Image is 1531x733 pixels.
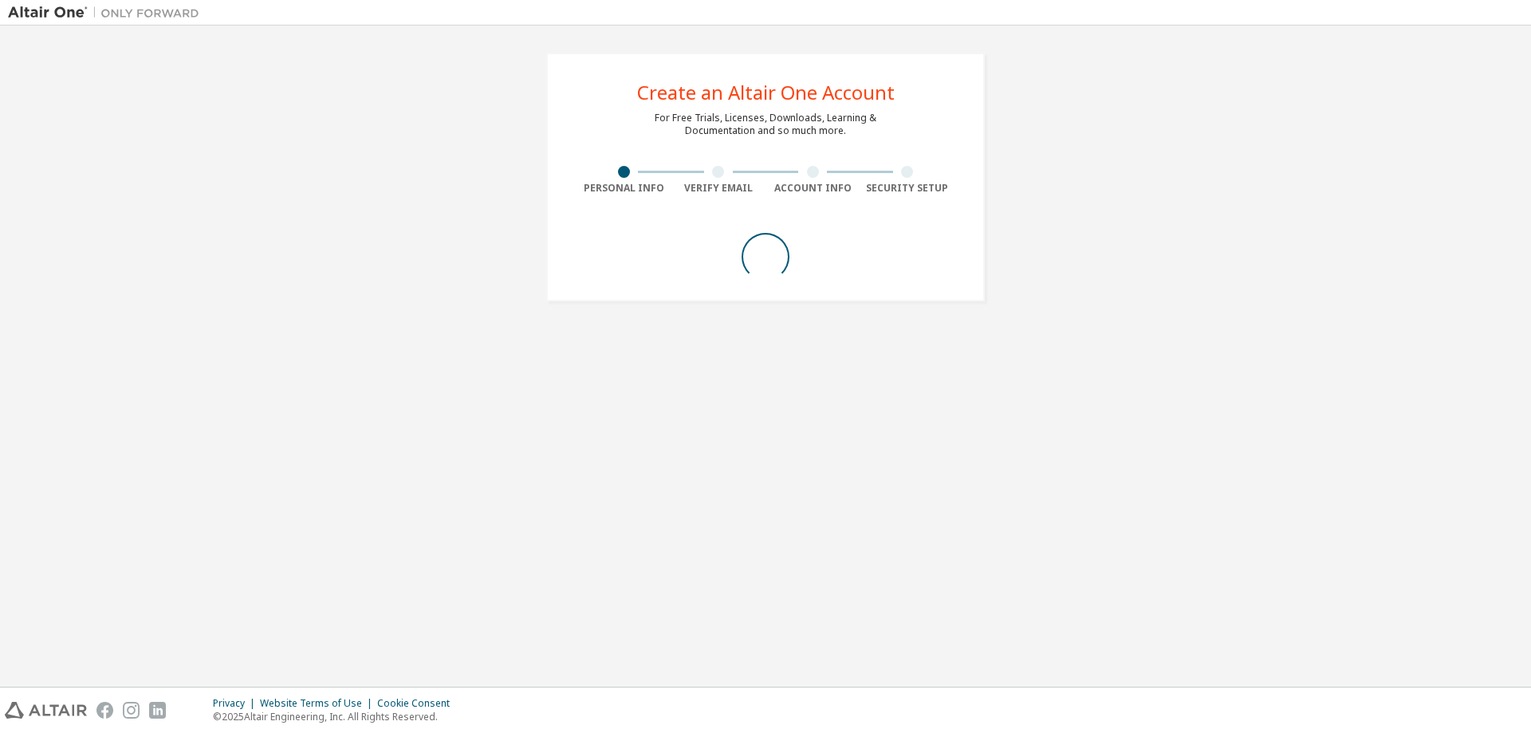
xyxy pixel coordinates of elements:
div: Verify Email [671,182,766,195]
img: facebook.svg [96,702,113,719]
div: Cookie Consent [377,697,459,710]
img: altair_logo.svg [5,702,87,719]
div: Security Setup [860,182,955,195]
div: Website Terms of Use [260,697,377,710]
img: linkedin.svg [149,702,166,719]
div: Privacy [213,697,260,710]
div: Personal Info [577,182,671,195]
div: Account Info [765,182,860,195]
div: Create an Altair One Account [637,83,895,102]
div: For Free Trials, Licenses, Downloads, Learning & Documentation and so much more. [655,112,876,137]
p: © 2025 Altair Engineering, Inc. All Rights Reserved. [213,710,459,723]
img: instagram.svg [123,702,140,719]
img: Altair One [8,5,207,21]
